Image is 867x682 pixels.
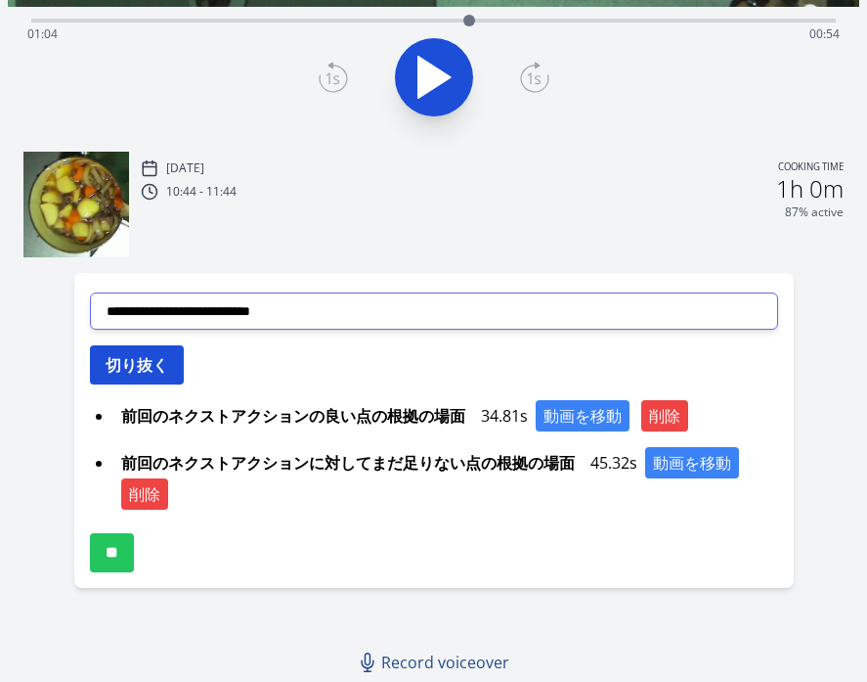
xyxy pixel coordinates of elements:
[536,400,629,432] button: 動画を移動
[121,478,168,510] button: 削除
[23,152,129,257] img: 250822014445_thumb.jpeg
[641,400,688,432] button: 削除
[776,177,844,201] h2: 1h 0m
[809,25,840,42] span: 00:54
[381,651,509,674] span: Record voiceover
[350,643,521,682] a: Record voiceover
[113,400,473,432] span: 前回のネクストアクションの良い点の根拠の場面
[90,345,184,385] button: 切り抜く
[166,184,237,200] p: 10:44 - 11:44
[113,400,778,432] div: 34.81s
[645,447,739,478] button: 動画を移動
[27,25,58,42] span: 01:04
[113,447,583,478] span: 前回のネクストアクションに対してまだ足りない点の根拠の場面
[113,447,778,510] div: 45.32s
[785,205,844,220] p: 87% active
[166,160,204,176] p: [DATE]
[778,159,844,177] p: Cooking time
